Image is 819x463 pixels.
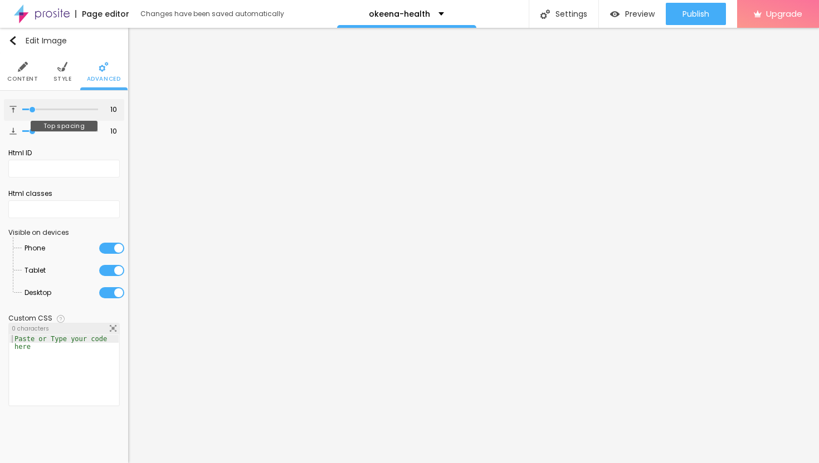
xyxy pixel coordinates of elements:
[99,62,109,72] img: Icone
[766,9,802,18] span: Upgrade
[610,9,620,19] img: view-1.svg
[8,189,120,199] div: Html classes
[682,9,709,18] span: Publish
[8,229,120,236] div: Visible on devices
[57,315,65,323] img: Icone
[625,9,655,18] span: Preview
[7,76,38,82] span: Content
[599,3,666,25] button: Preview
[9,335,119,351] div: Paste or Type your code here
[110,325,116,332] img: Icone
[9,127,17,135] img: Icone
[9,106,17,113] img: Icone
[9,323,119,334] div: 0 characters
[666,3,726,25] button: Publish
[18,62,28,72] img: Icone
[140,11,284,17] div: Changes have been saved automatically
[8,315,52,322] div: Custom CSS
[25,282,51,304] span: Desktop
[128,28,819,463] iframe: Editor
[540,9,550,19] img: Icone
[8,36,17,45] img: Icone
[53,76,72,82] span: Style
[25,237,45,259] span: Phone
[25,259,46,282] span: Tablet
[8,148,120,158] div: Html ID
[87,76,121,82] span: Advanced
[8,36,67,45] div: Edit Image
[369,10,430,18] p: okeena-health
[75,10,129,18] div: Page editor
[57,62,67,72] img: Icone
